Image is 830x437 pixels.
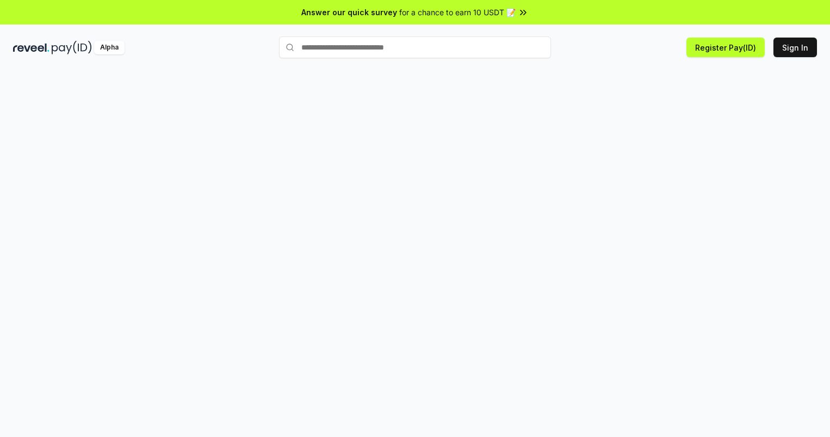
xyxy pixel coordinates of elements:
[94,41,125,54] div: Alpha
[52,41,92,54] img: pay_id
[686,38,765,57] button: Register Pay(ID)
[399,7,516,18] span: for a chance to earn 10 USDT 📝
[13,41,49,54] img: reveel_dark
[773,38,817,57] button: Sign In
[301,7,397,18] span: Answer our quick survey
